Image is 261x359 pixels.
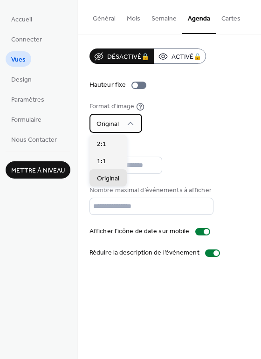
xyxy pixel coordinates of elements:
[6,31,48,47] a: Connecter
[97,156,106,166] span: 1:1
[97,139,106,149] span: 2:1
[11,115,41,125] span: Formulaire
[97,173,119,183] span: Original
[11,135,57,145] span: Nous Contacter
[6,51,31,67] a: Vues
[11,166,65,176] span: Mettre à niveau
[11,15,32,25] span: Accueil
[96,118,119,131] span: Original
[89,227,190,236] div: Afficher l’icône de date sur mobile
[11,95,44,105] span: Paramètres
[89,102,134,111] div: Format d'image
[6,11,38,27] a: Accueil
[89,80,126,90] div: Hauteur fixe
[11,75,32,85] span: Design
[6,91,50,107] a: Paramètres
[89,186,212,195] div: Nombre maximal d’événements à afficher
[11,35,42,45] span: Connecter
[89,248,199,258] div: Réduire la description de l’événement
[6,111,47,127] a: Formulaire
[11,55,26,65] span: Vues
[6,71,37,87] a: Design
[6,131,62,147] a: Nous Contacter
[6,161,70,179] button: Mettre à niveau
